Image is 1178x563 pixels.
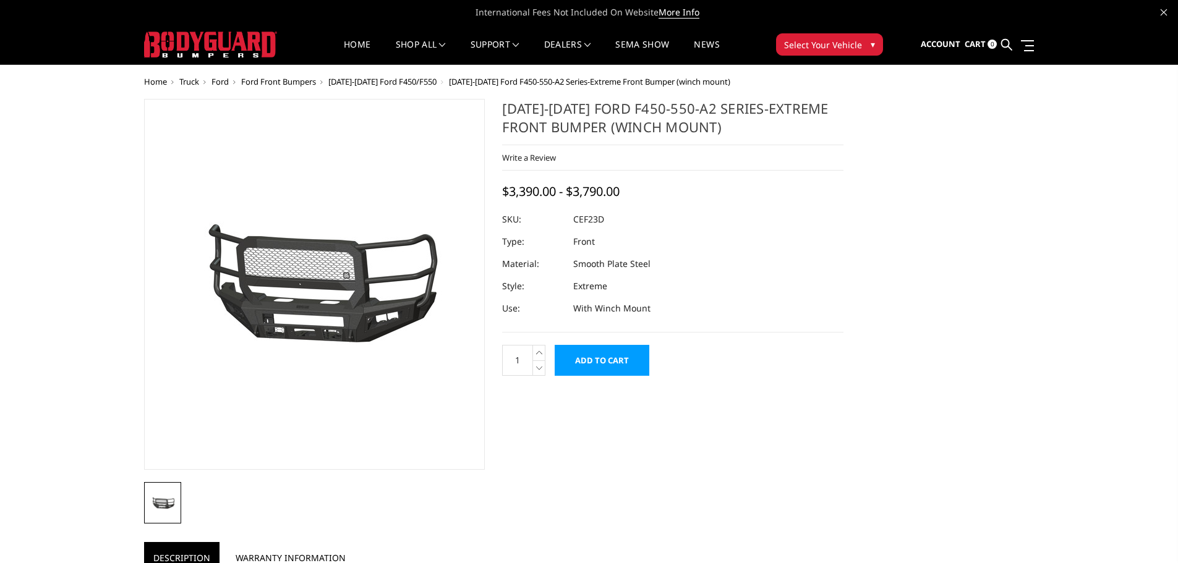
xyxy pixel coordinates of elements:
[396,40,446,64] a: shop all
[160,212,469,357] img: 2023-2025 Ford F450-550-A2 Series-Extreme Front Bumper (winch mount)
[694,40,719,64] a: News
[179,76,199,87] a: Truck
[555,345,649,376] input: Add to Cart
[784,38,862,51] span: Select Your Vehicle
[544,40,591,64] a: Dealers
[471,40,519,64] a: Support
[328,76,437,87] a: [DATE]-[DATE] Ford F450/F550
[871,38,875,51] span: ▾
[144,32,277,57] img: BODYGUARD BUMPERS
[502,99,843,145] h1: [DATE]-[DATE] Ford F450-550-A2 Series-Extreme Front Bumper (winch mount)
[988,40,997,49] span: 0
[573,231,595,253] dd: Front
[573,253,651,275] dd: Smooth Plate Steel
[659,6,699,19] a: More Info
[965,28,997,61] a: Cart 0
[921,38,960,49] span: Account
[241,76,316,87] a: Ford Front Bumpers
[502,275,564,297] dt: Style:
[615,40,669,64] a: SEMA Show
[965,38,986,49] span: Cart
[573,208,604,231] dd: CEF23D
[502,253,564,275] dt: Material:
[449,76,730,87] span: [DATE]-[DATE] Ford F450-550-A2 Series-Extreme Front Bumper (winch mount)
[573,275,607,297] dd: Extreme
[502,183,620,200] span: $3,390.00 - $3,790.00
[502,297,564,320] dt: Use:
[148,496,177,510] img: 2023-2025 Ford F450-550-A2 Series-Extreme Front Bumper (winch mount)
[573,297,651,320] dd: With Winch Mount
[144,99,485,470] a: 2023-2025 Ford F450-550-A2 Series-Extreme Front Bumper (winch mount)
[344,40,370,64] a: Home
[502,152,556,163] a: Write a Review
[776,33,883,56] button: Select Your Vehicle
[502,231,564,253] dt: Type:
[921,28,960,61] a: Account
[144,76,167,87] a: Home
[502,208,564,231] dt: SKU:
[211,76,229,87] a: Ford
